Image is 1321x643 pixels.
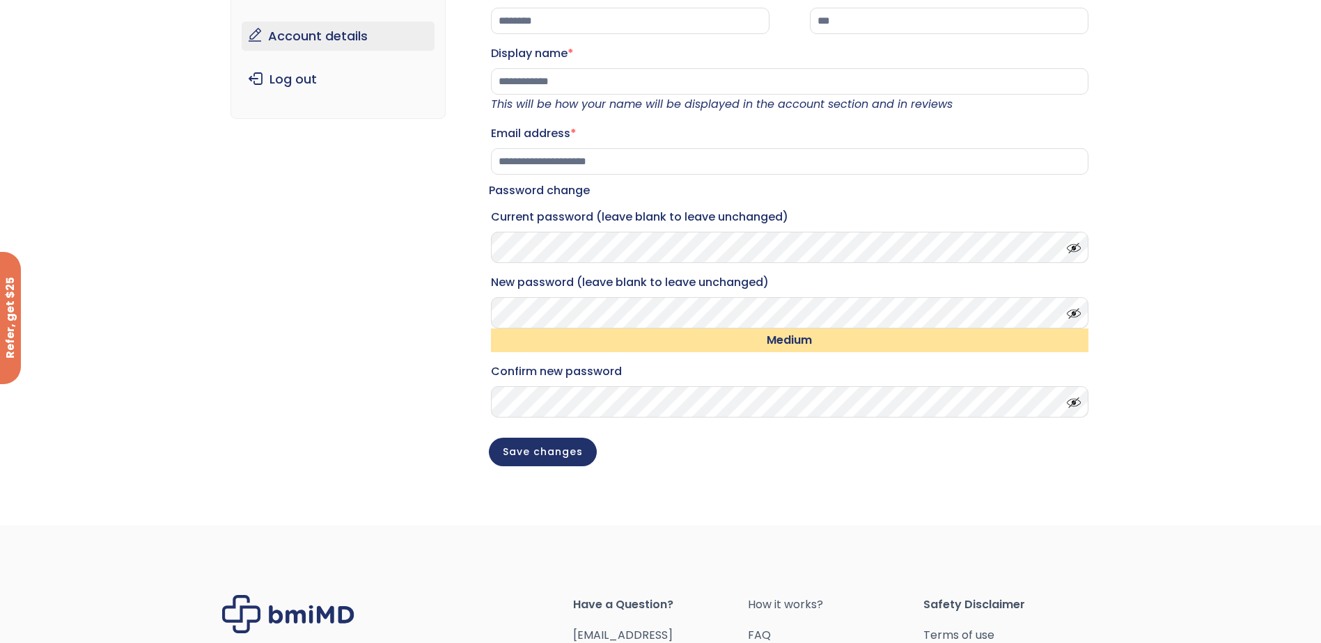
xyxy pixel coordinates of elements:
[489,181,590,200] legend: Password change
[242,22,435,51] a: Account details
[491,42,1088,65] label: Display name
[748,595,923,614] a: How it works?
[923,595,1099,614] span: Safety Disclaimer
[491,96,953,112] em: This will be how your name will be displayed in the account section and in reviews
[491,122,1088,145] label: Email address
[491,206,1088,228] label: Current password (leave blank to leave unchanged)
[222,595,354,633] img: Brand Logo
[242,65,435,94] a: Log out
[491,328,1088,352] div: Medium
[573,595,749,614] span: Have a Question?
[489,438,597,466] button: Save changes
[491,360,1088,383] label: Confirm new password
[491,271,1088,294] label: New password (leave blank to leave unchanged)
